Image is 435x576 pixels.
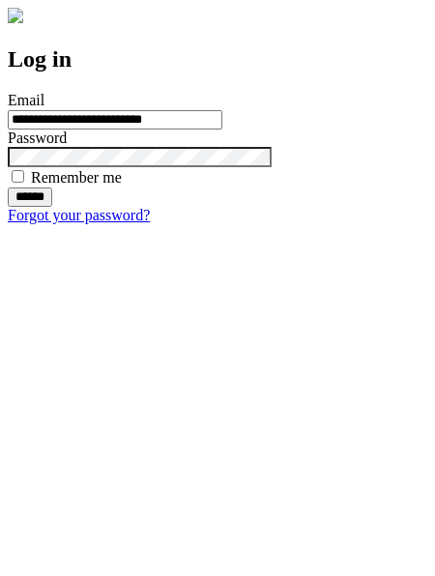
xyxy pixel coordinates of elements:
label: Password [8,130,67,146]
h2: Log in [8,46,427,72]
a: Forgot your password? [8,207,150,223]
img: logo-4e3dc11c47720685a147b03b5a06dd966a58ff35d612b21f08c02c0306f2b779.png [8,8,23,23]
label: Remember me [31,169,122,186]
label: Email [8,92,44,108]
